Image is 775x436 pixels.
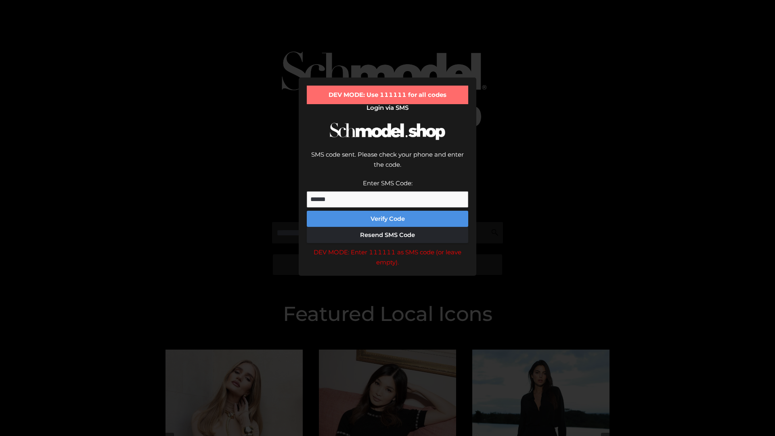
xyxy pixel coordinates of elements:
button: Verify Code [307,211,468,227]
img: Schmodel Logo [327,115,448,147]
h2: Login via SMS [307,104,468,111]
div: DEV MODE: Enter 111111 as SMS code (or leave empty). [307,247,468,268]
div: SMS code sent. Please check your phone and enter the code. [307,149,468,178]
label: Enter SMS Code: [363,179,413,187]
div: DEV MODE: Use 111111 for all codes [307,86,468,104]
button: Resend SMS Code [307,227,468,243]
